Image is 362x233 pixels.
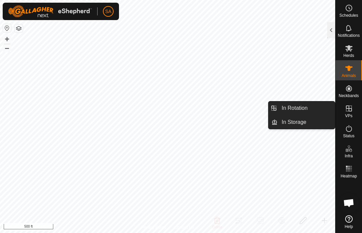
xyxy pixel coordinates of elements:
a: Contact Us [174,224,194,230]
span: VPs [345,114,352,118]
span: Animals [342,74,356,78]
button: + [3,35,11,43]
span: Notifications [338,33,360,37]
span: Neckbands [339,94,359,98]
button: – [3,44,11,52]
button: Map Layers [15,24,23,32]
li: In Storage [268,115,335,129]
a: Privacy Policy [141,224,166,230]
span: Infra [345,154,353,158]
span: SA [105,8,112,15]
span: Status [343,134,354,138]
span: In Storage [282,118,306,126]
span: Schedules [339,13,358,17]
span: Help [345,225,353,229]
div: Open chat [339,193,359,213]
span: Herds [343,54,354,58]
a: In Storage [278,115,335,129]
button: Reset Map [3,24,11,32]
span: In Rotation [282,104,307,112]
img: Gallagher Logo [8,5,92,17]
li: In Rotation [268,101,335,115]
a: Help [336,213,362,231]
span: Heatmap [341,174,357,178]
a: In Rotation [278,101,335,115]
